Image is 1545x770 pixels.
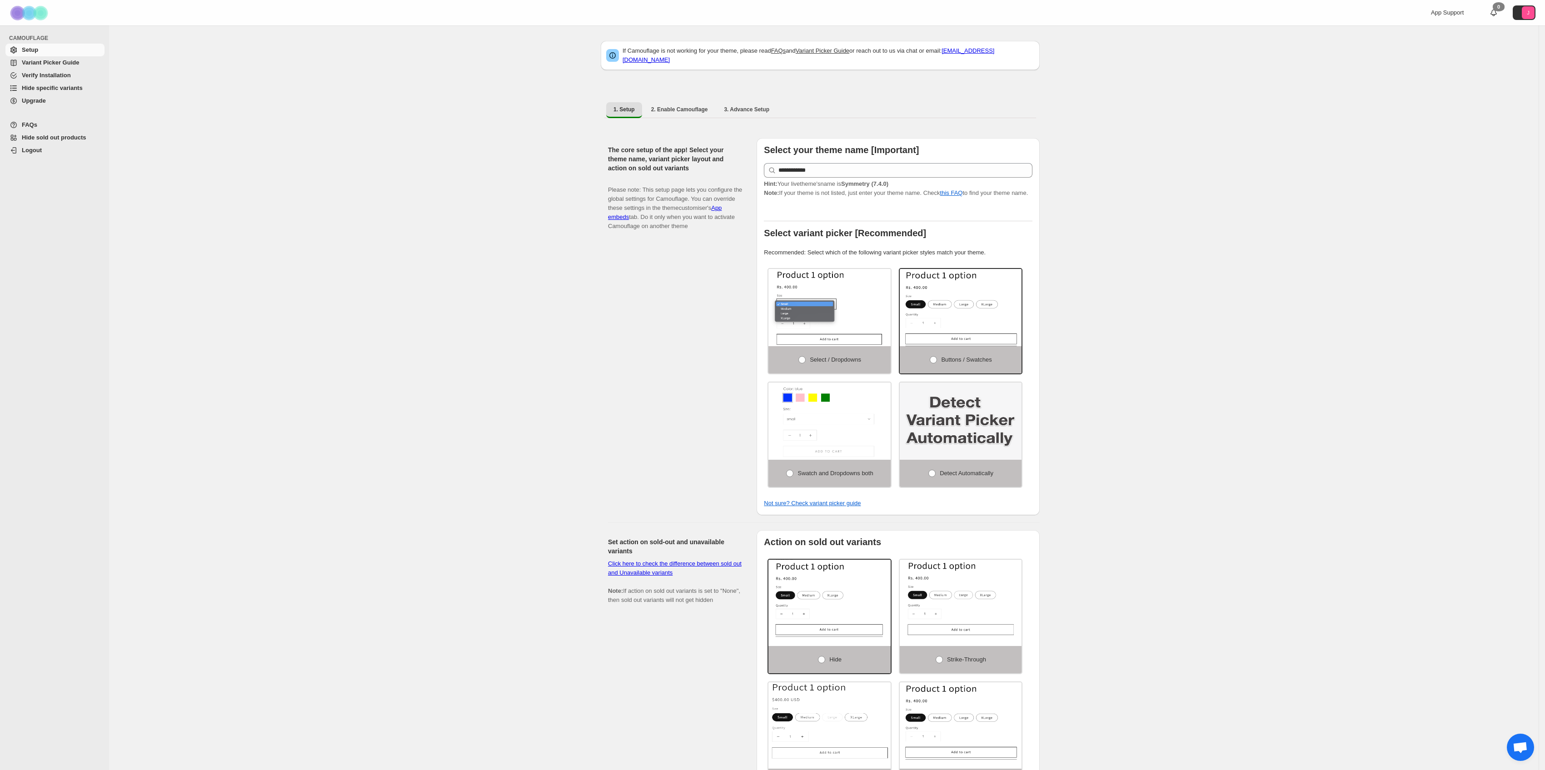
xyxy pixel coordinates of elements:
[941,356,992,363] span: Buttons / Swatches
[22,147,42,154] span: Logout
[608,145,742,173] h2: The core setup of the app! Select your theme name, variant picker layout and action on sold out v...
[22,59,79,66] span: Variant Picker Guide
[829,656,842,663] span: Hide
[764,145,919,155] b: Select your theme name [Important]
[764,180,777,187] strong: Hint:
[900,682,1022,760] img: None
[5,131,105,144] a: Hide sold out products
[764,500,861,507] a: Not sure? Check variant picker guide
[1527,10,1530,15] text: J
[764,180,888,187] span: Your live theme's name is
[651,106,708,113] span: 2. Enable Camouflage
[764,189,779,196] strong: Note:
[768,383,891,460] img: Swatch and Dropdowns both
[5,56,105,69] a: Variant Picker Guide
[724,106,769,113] span: 3. Advance Setup
[940,470,993,477] span: Detect Automatically
[9,35,105,42] span: CAMOUFLAGE
[768,269,891,346] img: Select / Dropdowns
[796,47,849,54] a: Variant Picker Guide
[768,682,891,760] img: Strike-through + Disabled
[1522,6,1535,19] span: Avatar with initials J
[5,94,105,107] a: Upgrade
[22,134,86,141] span: Hide sold out products
[797,470,873,477] span: Swatch and Dropdowns both
[7,0,53,25] img: Camouflage
[22,84,83,91] span: Hide specific variants
[841,180,888,187] strong: Symmetry (7.4.0)
[5,44,105,56] a: Setup
[900,383,1022,460] img: Detect Automatically
[22,46,38,53] span: Setup
[940,189,963,196] a: this FAQ
[22,72,71,79] span: Verify Installation
[608,560,742,603] span: If action on sold out variants is set to "None", then sold out variants will not get hidden
[1431,9,1464,16] span: App Support
[5,119,105,131] a: FAQs
[608,587,623,594] b: Note:
[1489,8,1498,17] a: 0
[5,82,105,94] a: Hide specific variants
[768,560,891,637] img: Hide
[608,560,742,576] a: Click here to check the difference between sold out and Unavailable variants
[810,356,861,363] span: Select / Dropdowns
[608,176,742,231] p: Please note: This setup page lets you configure the global settings for Camouflage. You can overr...
[1493,2,1505,11] div: 0
[623,46,1034,65] p: If Camouflage is not working for your theme, please read and or reach out to us via chat or email:
[1507,734,1534,761] a: Ouvrir le chat
[613,106,635,113] span: 1. Setup
[947,656,986,663] span: Strike-through
[22,97,46,104] span: Upgrade
[1513,5,1535,20] button: Avatar with initials J
[900,269,1022,346] img: Buttons / Swatches
[22,121,37,128] span: FAQs
[764,537,881,547] b: Action on sold out variants
[5,69,105,82] a: Verify Installation
[5,144,105,157] a: Logout
[771,47,786,54] a: FAQs
[900,560,1022,637] img: Strike-through
[608,537,742,556] h2: Set action on sold-out and unavailable variants
[764,248,1032,257] p: Recommended: Select which of the following variant picker styles match your theme.
[764,179,1032,198] p: If your theme is not listed, just enter your theme name. Check to find your theme name.
[764,228,926,238] b: Select variant picker [Recommended]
